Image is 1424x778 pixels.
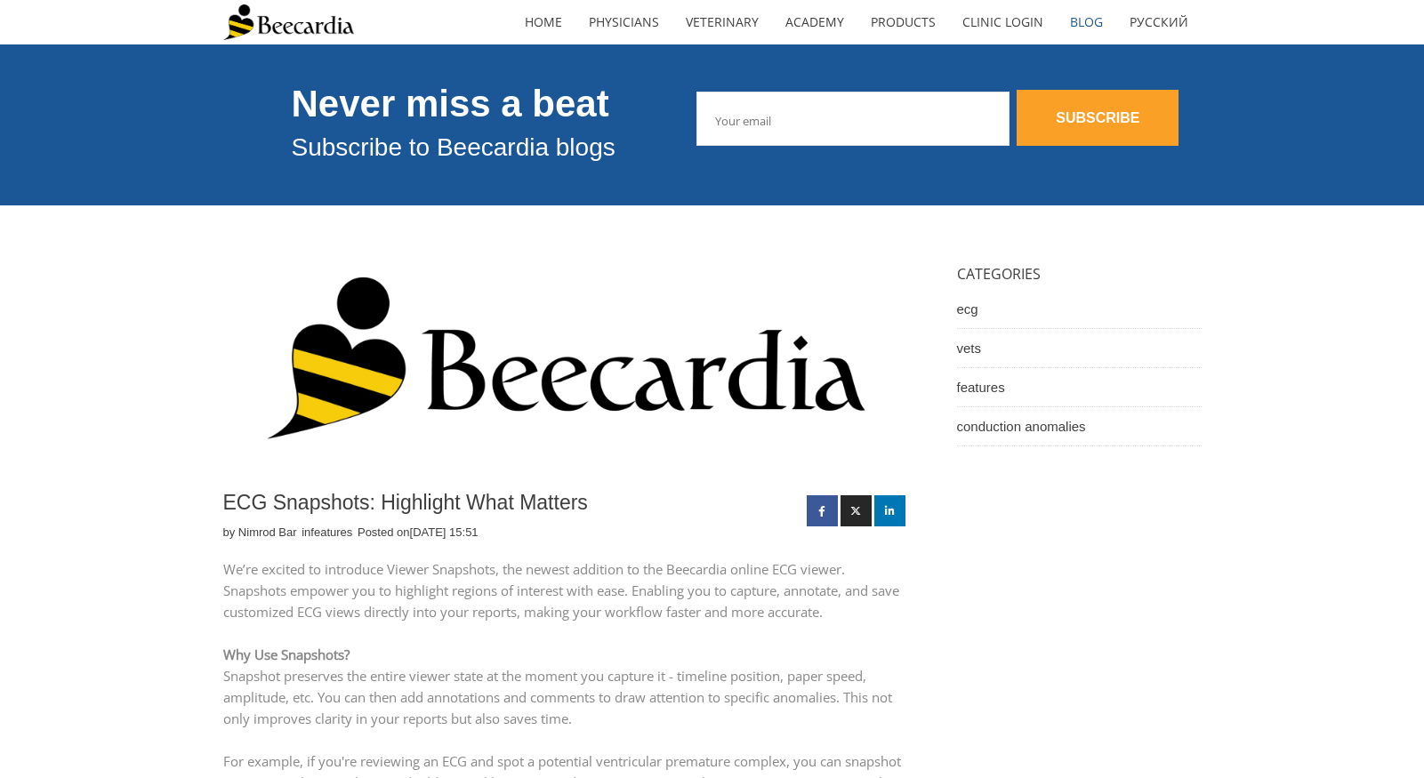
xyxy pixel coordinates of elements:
[1017,90,1179,146] a: SUBSCRIBE
[310,525,352,541] a: features
[302,525,356,539] span: in
[223,259,908,475] img: ECG Snapshots: Highlight What Matters
[238,525,297,541] a: Nimrod Bar
[957,329,1202,368] a: vets
[957,368,1202,407] a: features
[223,665,908,729] p: Snapshot preserves the entire viewer state at the moment you capture it - timeline position, pape...
[223,491,798,516] h1: ECG Snapshots: Highlight What Matters
[511,2,575,43] a: home
[957,290,1202,329] a: ecg
[223,4,354,40] img: Beecardia
[292,133,615,161] span: Subscribe to Beecardia blogs
[957,407,1202,446] a: conduction anomalies
[358,525,479,539] span: Posted on
[672,2,772,43] a: Veterinary
[1057,2,1116,43] a: Blog
[223,646,350,663] span: Why Use Snapshots?
[857,2,949,43] a: Products
[223,525,301,539] span: by
[772,2,857,43] a: Academy
[410,525,479,541] p: [DATE] 15:51
[696,92,1010,146] input: Your email
[292,83,609,124] span: Never miss a beat
[1116,2,1202,43] a: Русский
[949,2,1057,43] a: Clinic Login
[575,2,672,43] a: Physicians
[223,558,908,622] p: We’re excited to introduce Viewer Snapshots, the newest addition to the Beecardia online ECG view...
[957,264,1041,284] span: CATEGORIES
